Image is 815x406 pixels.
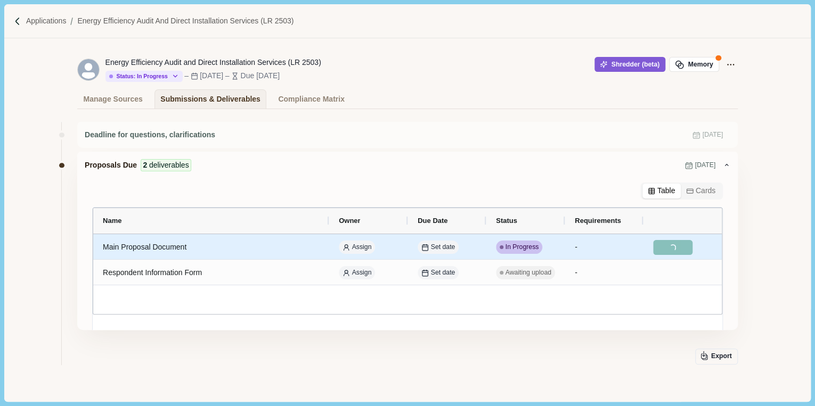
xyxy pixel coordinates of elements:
[84,90,143,109] div: Manage Sources
[575,235,634,260] div: -
[13,16,22,26] img: Forward slash icon
[103,217,121,225] span: Name
[339,241,375,254] button: Assign
[26,15,67,27] a: Applications
[278,90,344,109] div: Compliance Matrix
[418,217,447,225] span: Due Date
[240,70,280,81] div: Due [DATE]
[418,241,459,254] button: Set date
[225,70,230,81] div: –
[339,266,375,279] button: Assign
[105,57,321,68] div: Energy Efficiency Audit and Direct Installation Services (LR 2503)
[723,57,738,72] button: Application Actions
[85,160,137,171] span: Proposals Due
[496,217,517,225] span: Status
[77,89,149,109] a: Manage Sources
[143,160,148,171] span: 2
[575,217,621,225] span: Requirements
[103,262,320,283] div: Respondent Information Form
[154,89,267,109] a: Submissions & Deliverables
[109,73,168,80] div: Status: In Progress
[78,59,99,80] svg: avatar
[103,237,320,258] div: Main Proposal Document
[702,130,723,140] span: [DATE]
[352,268,372,278] span: Assign
[695,349,738,364] button: Export
[431,243,455,252] span: Set date
[681,184,721,198] button: Cards
[160,90,260,109] div: Submissions & Deliverables
[200,70,223,81] div: [DATE]
[352,243,372,252] span: Assign
[594,57,665,72] button: Shredder (beta)
[85,129,215,140] span: Deadline for questions, clarifications
[149,160,189,171] span: deliverables
[105,71,183,82] button: Status: In Progress
[575,260,634,286] div: -
[642,184,681,198] button: Table
[66,16,77,26] img: Forward slash icon
[695,161,715,170] span: [DATE]
[339,217,360,225] span: Owner
[669,57,719,72] button: Memory
[184,70,189,81] div: –
[506,268,551,278] span: Awaiting upload
[77,15,294,27] a: Energy Efficiency Audit and Direct Installation Services (LR 2503)
[418,266,459,279] button: Set date
[272,89,351,109] a: Compliance Matrix
[506,243,539,252] span: In Progress
[431,268,455,278] span: Set date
